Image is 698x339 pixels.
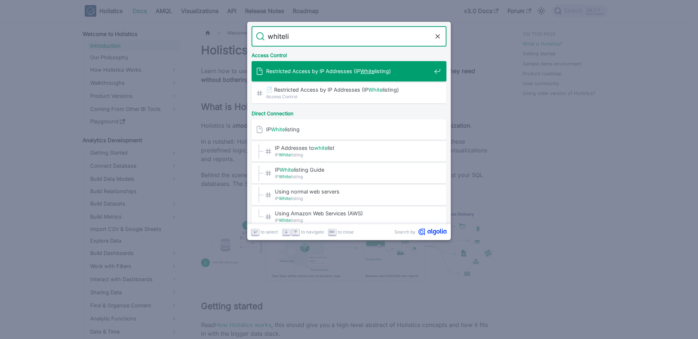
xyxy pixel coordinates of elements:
span: IP listing [275,151,431,158]
a: 📄️ Restricted Access by IP Addresses (IPWhitelisting)Access Control [252,83,446,103]
span: IP listing [275,217,431,224]
svg: Arrow up [293,229,298,235]
mark: White [271,126,285,132]
mark: White [279,218,291,223]
span: to navigate [301,228,324,235]
span: to select [261,228,278,235]
a: Search byAlgolia [394,228,446,235]
a: Restricted Access by IP Addresses (IPWhitelisting) [252,61,446,81]
a: Using normal web servers​IPWhitelisting [252,185,446,205]
svg: Enter key [253,229,258,235]
span: Restricted Access by IP Addresses (IP listing) [266,68,431,75]
span: Access Control [266,93,431,100]
a: IP Addresses towhitelist​IPWhitelisting [252,141,446,161]
span: IP listing Guide​ [275,166,431,173]
mark: White [360,68,374,74]
span: Using Amazon Web Services (AWS)​ [275,210,431,217]
span: Search by [394,228,416,235]
span: Using normal web servers​ [275,188,431,195]
span: IP listing [275,195,431,202]
svg: Arrow down [284,229,289,235]
span: to close [338,228,354,235]
mark: White [368,87,382,93]
mark: white [314,145,328,151]
span: IP listing [266,126,431,133]
a: IPWhitelisting [252,119,446,140]
mark: White [279,174,291,179]
div: Access Control [250,47,448,61]
mark: White [279,152,291,157]
mark: White [279,196,291,201]
svg: Escape key [329,229,335,235]
mark: White [280,167,294,173]
button: Clear the query [433,32,442,41]
a: IPWhitelisting Guide​IPWhitelisting [252,163,446,183]
a: Using Amazon Web Services (AWS)​IPWhitelisting [252,207,446,227]
span: 📄️ Restricted Access by IP Addresses (IP listing) [266,86,431,93]
span: IP listing [275,173,431,180]
svg: Algolia [418,228,446,235]
div: Direct Connection [250,105,448,119]
span: IP Addresses to list​ [275,144,431,151]
input: Search docs [265,26,433,47]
